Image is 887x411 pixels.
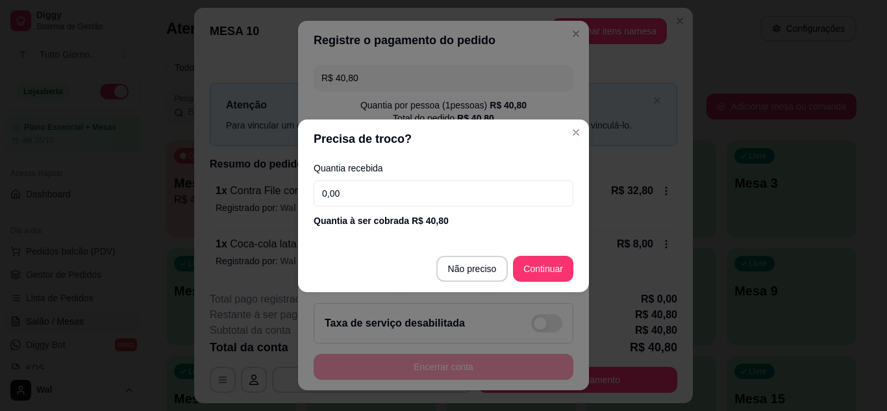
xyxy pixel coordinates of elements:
[314,164,573,173] label: Quantia recebida
[513,256,573,282] button: Continuar
[314,214,573,227] div: Quantia à ser cobrada R$ 40,80
[566,122,586,143] button: Close
[436,256,508,282] button: Não preciso
[298,119,589,158] header: Precisa de troco?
